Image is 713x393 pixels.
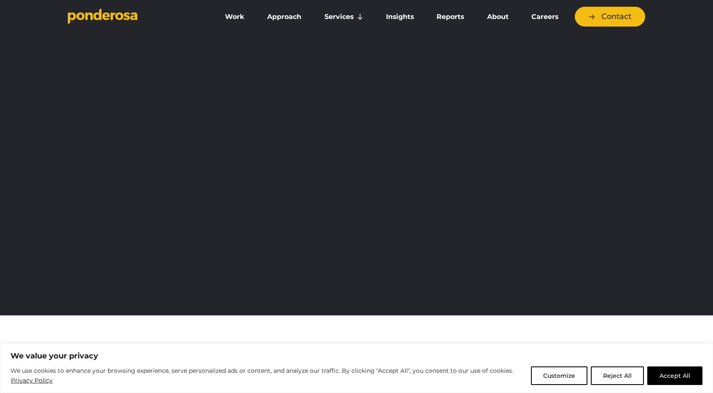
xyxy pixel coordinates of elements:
[68,8,203,25] a: Go to homepage
[215,8,254,26] a: Work
[427,8,474,26] a: Reports
[575,7,645,27] a: Contact
[376,8,424,26] a: Insights
[522,8,568,26] a: Careers
[315,8,373,26] a: Services
[647,366,702,385] button: Accept All
[11,351,702,361] p: We value your privacy
[11,366,525,386] p: We use cookies to enhance your browsing experience, serve personalized ads or content, and analyz...
[477,8,518,26] a: About
[531,366,587,385] button: Customize
[591,366,644,385] button: Reject All
[257,8,311,26] a: Approach
[11,375,53,385] a: Privacy Policy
